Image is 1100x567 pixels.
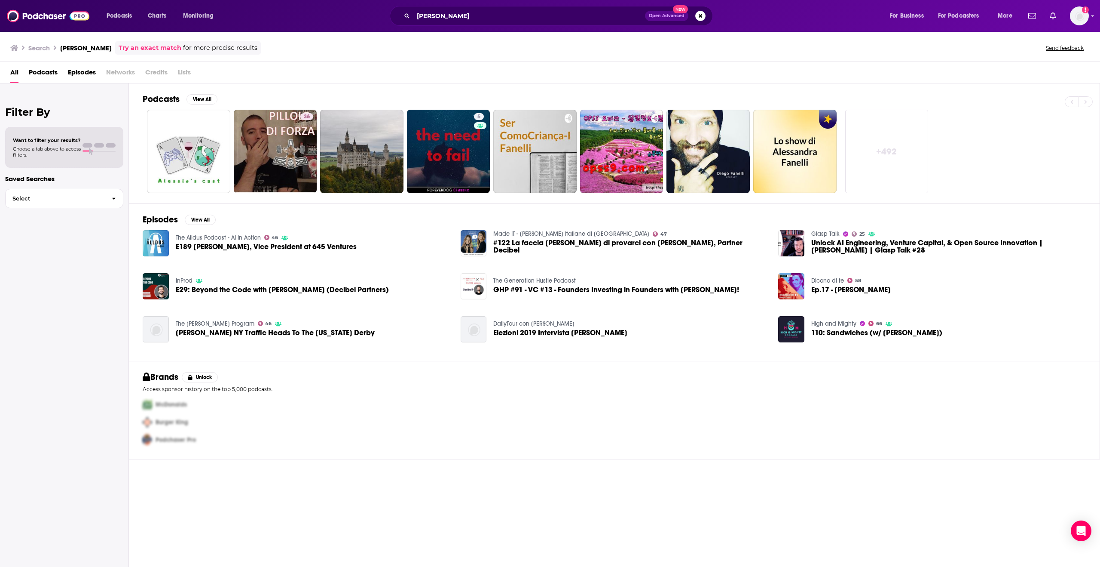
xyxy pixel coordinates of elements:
[5,106,123,118] h2: Filter By
[143,316,169,342] img: John Fanelli's NY Traffic Heads To The Kentucky Derby
[461,316,487,342] img: Elezioni 2019 Intervista Francesco Fanelli_DailyTour
[493,239,768,254] span: #122 La faccia [PERSON_NAME] di provarci con [PERSON_NAME], Partner Decibel
[477,113,480,121] span: 5
[645,11,688,21] button: Open AdvancedNew
[5,175,123,183] p: Saved Searches
[1043,44,1086,52] button: Send feedback
[852,231,865,237] a: 25
[461,230,487,256] a: #122 La faccia tosta di provarci con Alessio Fanelli, Partner Decibel
[859,232,865,236] span: 25
[176,277,192,284] a: InProd
[649,14,684,18] span: Open Advanced
[142,9,171,23] a: Charts
[176,320,254,327] a: The Dom Giordano Program
[139,431,156,449] img: Third Pro Logo
[183,10,214,22] span: Monitoring
[493,329,627,336] a: Elezioni 2019 Intervista Francesco Fanelli_DailyTour
[143,386,1086,392] p: Access sponsor history on the top 5,000 podcasts.
[176,243,357,250] span: E189 [PERSON_NAME], Vice President at 645 Ventures
[855,279,861,283] span: 58
[778,230,804,256] img: Unlock AI Engineering, Venture Capital, & Open Source Innovation | Alessio Fanelli | Glasp Talk #28
[139,413,156,431] img: Second Pro Logo
[1071,521,1091,541] div: Open Intercom Messenger
[177,9,225,23] button: open menu
[143,94,217,105] a: PodcastsView All
[461,273,487,299] a: GHP #91 - VC #13 - Founders Investing in Founders with Alessio Fanelli!
[474,113,484,120] a: 5
[101,9,143,23] button: open menu
[811,320,856,327] a: High and Mighty
[258,321,272,326] a: 46
[107,10,132,22] span: Podcasts
[1082,6,1089,13] svg: Add a profile image
[811,277,844,284] a: Dicono di te
[932,9,992,23] button: open menu
[143,273,169,299] a: E29: Beyond the Code with Alessio Fanelli (Decibel Partners)
[811,230,840,237] a: Glasp Talk
[1070,6,1089,25] span: Logged in as baroutunian
[265,322,272,326] span: 46
[10,65,18,83] a: All
[156,436,196,444] span: Podchaser Pro
[60,44,112,52] h3: [PERSON_NAME]
[811,329,942,336] a: 110: Sandwiches (w/ Don Fanelli)
[143,230,169,256] img: E189 Alessio Fanelli, Vice President at 645 Ventures
[178,65,191,83] span: Lists
[186,94,217,105] button: View All
[272,236,278,240] span: 46
[1046,9,1060,23] a: Show notifications dropdown
[176,329,375,336] span: [PERSON_NAME] NY Traffic Heads To The [US_STATE] Derby
[176,234,261,241] a: The Alldus Podcast - AI in Action
[139,396,156,413] img: First Pro Logo
[876,322,882,326] span: 66
[6,196,105,201] span: Select
[234,110,317,193] a: 36
[493,320,574,327] a: DailyTour con Omar Gallo
[992,9,1023,23] button: open menu
[847,278,861,283] a: 58
[143,372,178,382] h2: Brands
[938,10,979,22] span: For Podcasters
[176,329,375,336] a: John Fanelli's NY Traffic Heads To The Kentucky Derby
[998,10,1012,22] span: More
[890,10,924,22] span: For Business
[398,6,721,26] div: Search podcasts, credits, & more...
[13,146,81,158] span: Choose a tab above to access filters.
[778,273,804,299] img: Ep.17 - Emanuela Fanelli
[143,214,216,225] a: EpisodesView All
[493,286,739,293] span: GHP #91 - VC #13 - Founders Investing in Founders with [PERSON_NAME]!
[264,235,278,240] a: 46
[653,231,667,237] a: 47
[304,113,310,121] span: 36
[811,286,891,293] a: Ep.17 - Emanuela Fanelli
[493,286,739,293] a: GHP #91 - VC #13 - Founders Investing in Founders with Alessio Fanelli!
[778,316,804,342] img: 110: Sandwiches (w/ Don Fanelli)
[811,239,1086,254] span: Unlock AI Engineering, Venture Capital, & Open Source Innovation | [PERSON_NAME] | Glasp Talk #28
[884,9,935,23] button: open menu
[176,286,389,293] span: E29: Beyond the Code with [PERSON_NAME] (Decibel Partners)
[145,65,168,83] span: Credits
[156,401,187,408] span: McDonalds
[185,215,216,225] button: View All
[1070,6,1089,25] button: Show profile menu
[845,110,929,193] a: +492
[13,137,81,143] span: Want to filter your results?
[1070,6,1089,25] img: User Profile
[7,8,89,24] img: Podchaser - Follow, Share and Rate Podcasts
[156,419,188,426] span: Burger King
[182,372,218,382] button: Unlock
[143,94,180,105] h2: Podcasts
[673,5,688,13] span: New
[148,10,166,22] span: Charts
[660,232,667,236] span: 47
[183,43,257,53] span: for more precise results
[68,65,96,83] a: Episodes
